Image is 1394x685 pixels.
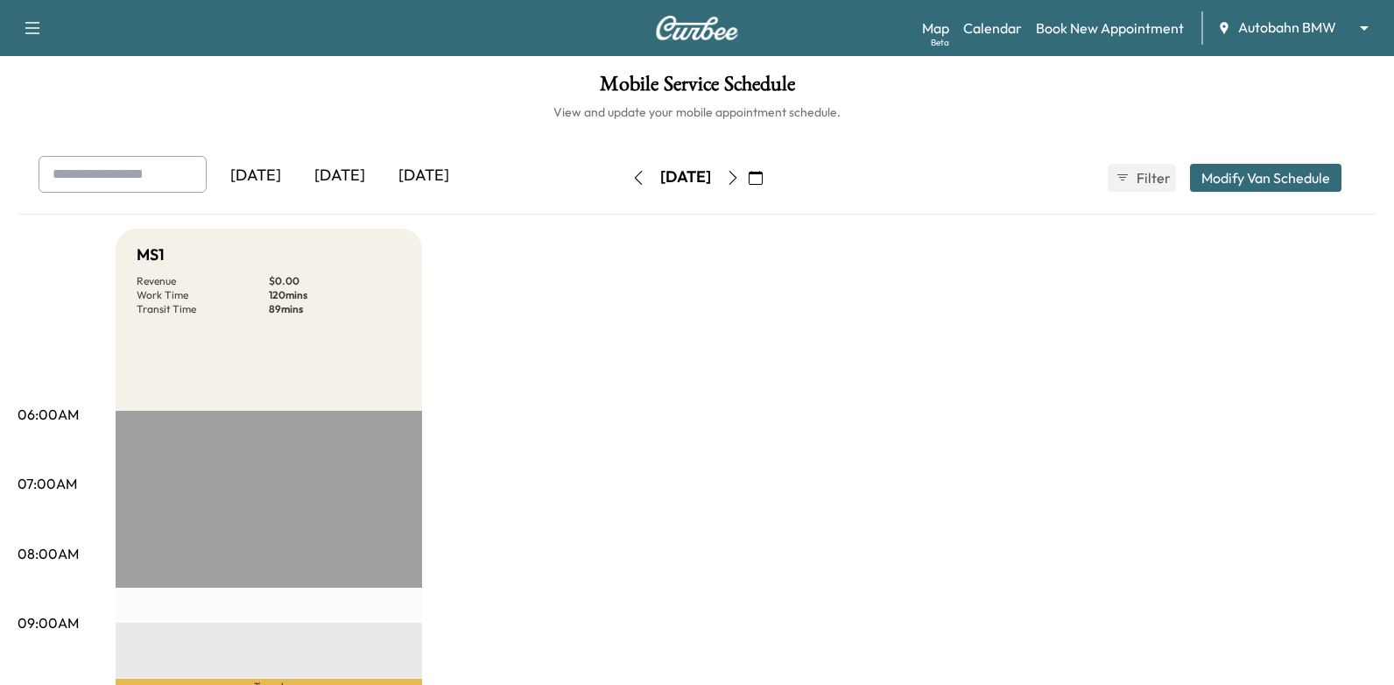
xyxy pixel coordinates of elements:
[660,166,711,188] div: [DATE]
[1036,18,1184,39] a: Book New Appointment
[18,103,1376,121] h6: View and update your mobile appointment schedule.
[298,156,382,196] div: [DATE]
[922,18,949,39] a: MapBeta
[18,473,77,494] p: 07:00AM
[18,543,79,564] p: 08:00AM
[18,612,79,633] p: 09:00AM
[382,156,466,196] div: [DATE]
[137,302,269,316] p: Transit Time
[269,274,401,288] p: $ 0.00
[1190,164,1341,192] button: Modify Van Schedule
[1108,164,1176,192] button: Filter
[269,302,401,316] p: 89 mins
[214,156,298,196] div: [DATE]
[137,243,165,267] h5: MS1
[18,74,1376,103] h1: Mobile Service Schedule
[931,36,949,49] div: Beta
[1238,18,1336,38] span: Autobahn BMW
[655,16,739,40] img: Curbee Logo
[269,288,401,302] p: 120 mins
[137,288,269,302] p: Work Time
[1137,167,1168,188] span: Filter
[18,404,79,425] p: 06:00AM
[137,274,269,288] p: Revenue
[963,18,1022,39] a: Calendar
